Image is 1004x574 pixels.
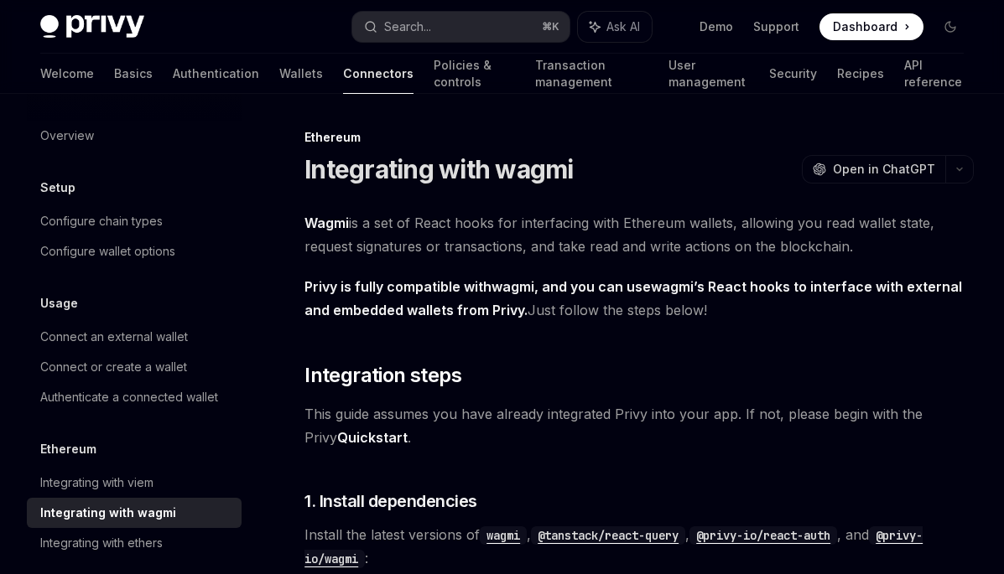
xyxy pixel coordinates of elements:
[40,439,96,459] h5: Ethereum
[833,18,897,35] span: Dashboard
[279,54,323,94] a: Wallets
[531,526,685,545] code: @tanstack/react-query
[304,215,349,232] a: Wagmi
[819,13,923,40] a: Dashboard
[668,54,749,94] a: User management
[343,54,414,94] a: Connectors
[304,275,974,322] span: Just follow the steps below!
[40,533,163,553] div: Integrating with ethers
[27,468,242,498] a: Integrating with viem
[352,12,569,42] button: Search...⌘K
[27,528,242,558] a: Integrating with ethers
[40,503,176,523] div: Integrating with wagmi
[937,13,964,40] button: Toggle dark mode
[384,17,431,37] div: Search...
[40,211,163,231] div: Configure chain types
[904,54,964,94] a: API reference
[40,357,187,377] div: Connect or create a wallet
[480,526,527,543] a: wagmi
[837,54,884,94] a: Recipes
[651,278,694,296] a: wagmi
[27,121,242,151] a: Overview
[700,18,733,35] a: Demo
[27,236,242,266] a: Configure wallet options
[40,473,153,493] div: Integrating with viem
[304,523,974,570] span: Install the latest versions of , , , and :
[173,54,259,94] a: Authentication
[27,498,242,528] a: Integrating with wagmi
[578,12,652,42] button: Ask AI
[304,402,974,449] span: This guide assumes you have already integrated Privy into your app. If not, please begin with the...
[304,526,923,566] a: @privy-io/wagmi
[753,18,799,35] a: Support
[27,382,242,412] a: Authenticate a connected wallet
[304,129,974,146] div: Ethereum
[492,278,534,296] a: wagmi
[542,20,559,34] span: ⌘ K
[833,161,935,178] span: Open in ChatGPT
[531,526,685,543] a: @tanstack/react-query
[27,206,242,236] a: Configure chain types
[769,54,817,94] a: Security
[40,178,75,198] h5: Setup
[40,126,94,146] div: Overview
[40,15,144,39] img: dark logo
[304,489,477,513] span: 1. Install dependencies
[27,322,242,352] a: Connect an external wallet
[689,526,837,545] code: @privy-io/react-auth
[304,211,974,258] span: is a set of React hooks for interfacing with Ethereum wallets, allowing you read wallet state, re...
[40,241,175,261] div: Configure wallet options
[535,54,648,94] a: Transaction management
[114,54,153,94] a: Basics
[40,387,218,407] div: Authenticate a connected wallet
[40,54,94,94] a: Welcome
[689,526,837,543] a: @privy-io/react-auth
[40,327,188,347] div: Connect an external wallet
[480,526,527,545] code: wagmi
[606,18,640,35] span: Ask AI
[27,352,242,382] a: Connect or create a wallet
[802,155,945,184] button: Open in ChatGPT
[304,362,461,389] span: Integration steps
[40,293,78,313] h5: Usage
[434,54,515,94] a: Policies & controls
[304,278,962,318] strong: Privy is fully compatible with , and you can use ’s React hooks to interface with external and em...
[304,154,574,184] h1: Integrating with wagmi
[337,429,408,447] a: Quickstart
